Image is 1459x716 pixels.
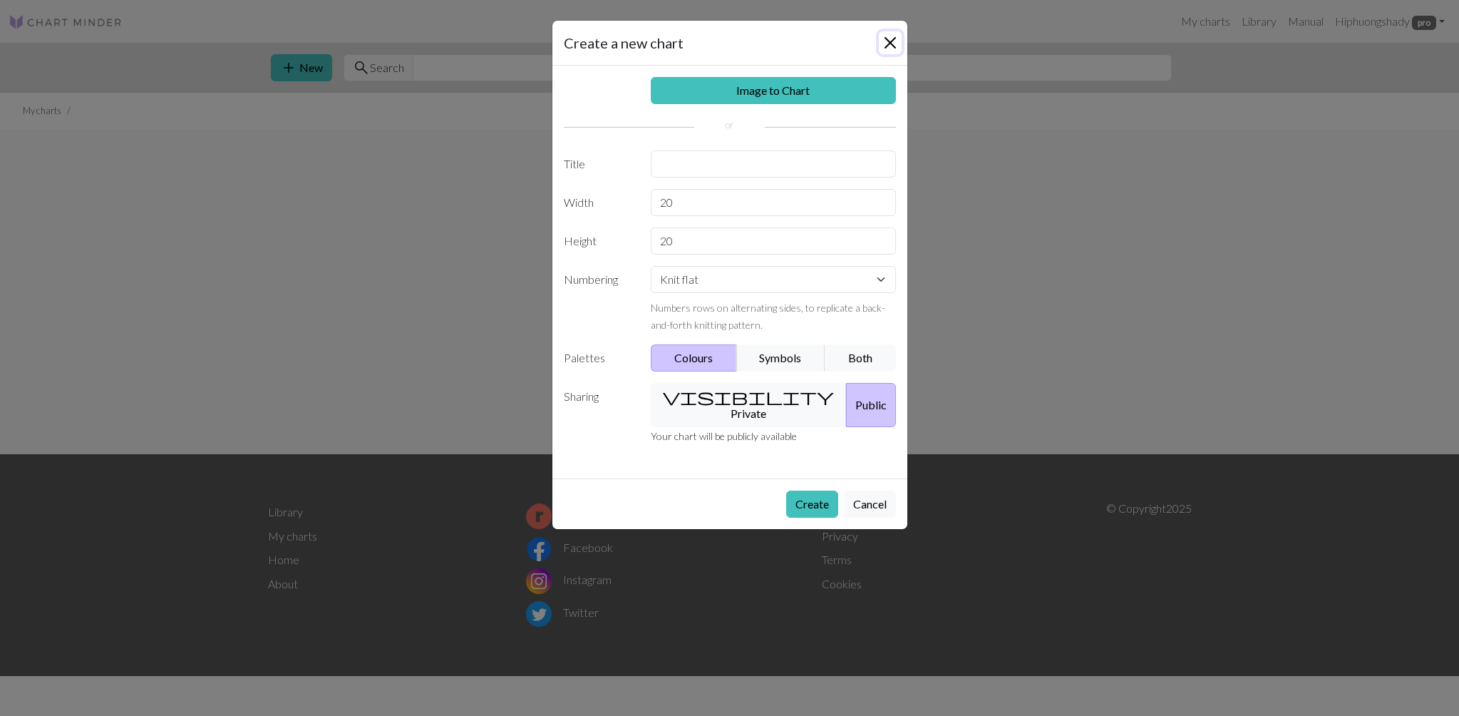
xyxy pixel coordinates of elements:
label: Sharing [555,383,643,427]
button: Symbols [736,344,826,372]
h5: Create a new chart [564,32,684,53]
button: Public [846,383,896,427]
label: Height [555,227,643,255]
button: Close [879,31,902,54]
a: Image to Chart [651,77,896,104]
button: Cancel [844,491,896,518]
label: Width [555,189,643,216]
button: Both [825,344,896,372]
label: Title [555,150,643,178]
small: Numbers rows on alternating sides, to replicate a back-and-forth knitting pattern. [651,302,885,331]
label: Numbering [555,266,643,333]
button: Create [786,491,838,518]
button: Colours [651,344,737,372]
label: Palettes [555,344,643,372]
button: Private [651,383,847,427]
span: visibility [663,387,834,406]
small: Your chart will be publicly available [651,430,797,442]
